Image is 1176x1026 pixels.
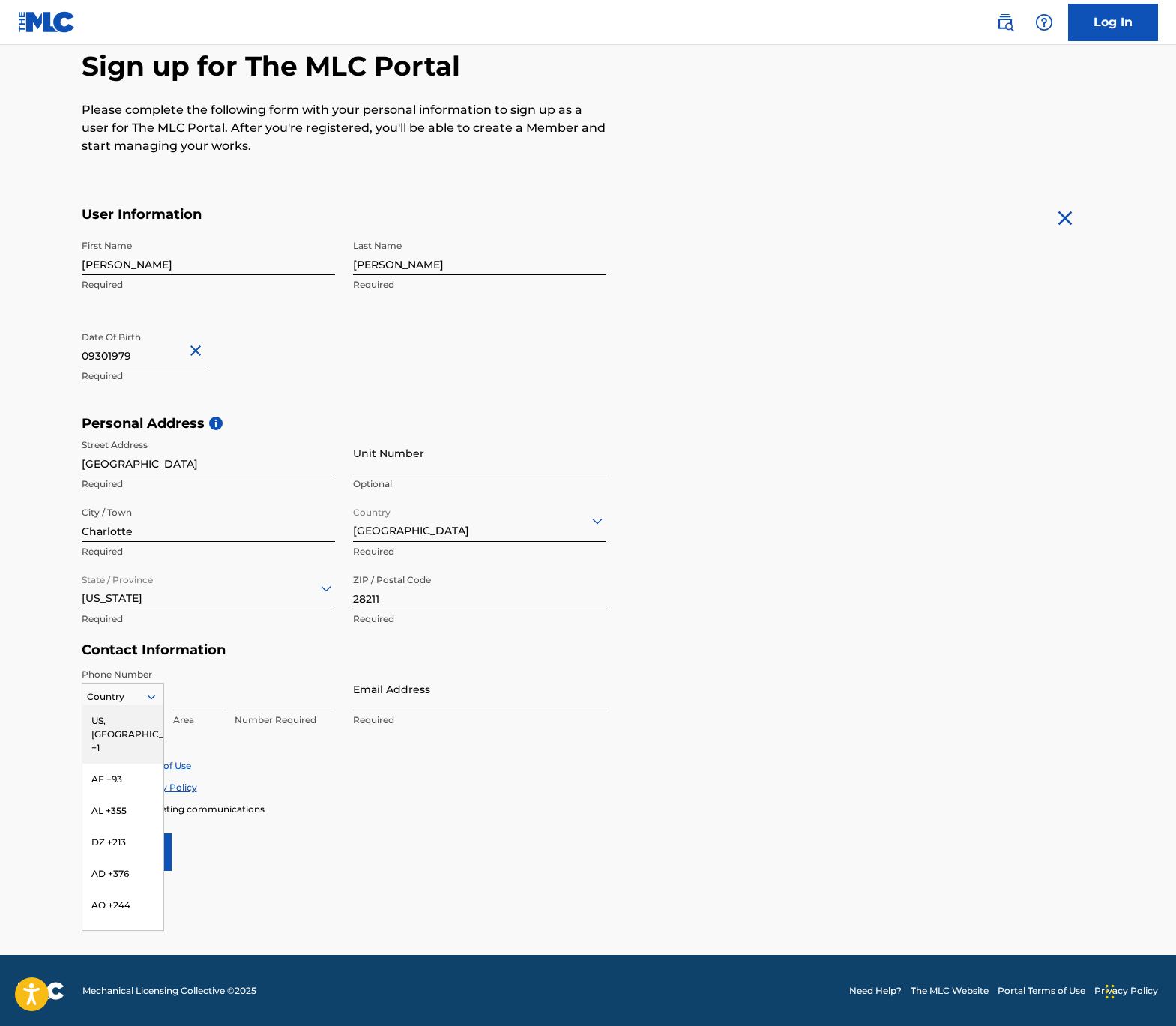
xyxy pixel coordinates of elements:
[82,827,163,858] div: DZ +213
[1068,4,1158,41] a: Log In
[82,858,163,890] div: AD +376
[353,612,606,626] p: Required
[990,7,1020,37] a: Public Search
[911,984,989,998] a: The MLC Website
[353,278,606,292] p: Required
[209,417,223,430] span: i
[998,984,1085,998] a: Portal Terms of Use
[996,13,1014,31] img: search
[82,369,335,383] p: Required
[133,782,197,793] a: Privacy Policy
[82,101,606,155] p: Please complete the following form with your personal information to sign up as a user for The ML...
[353,713,606,727] p: Required
[82,278,335,292] p: Required
[82,415,1095,432] h5: Personal Address
[133,760,191,771] a: Terms of Use
[82,477,335,491] p: Required
[1101,954,1176,1026] iframe: Chat Widget
[1053,206,1077,230] img: close
[82,890,163,921] div: AO +244
[82,764,163,795] div: AF +93
[82,921,163,953] div: AI +1264
[82,570,335,606] div: [US_STATE]
[18,11,76,33] img: MLC Logo
[235,713,332,727] p: Number Required
[1035,13,1053,31] img: help
[173,713,226,727] p: Area
[1029,7,1059,37] div: Help
[82,206,606,223] h5: User Information
[1094,984,1158,998] a: Privacy Policy
[353,497,391,519] label: Country
[18,982,64,1000] img: logo
[82,545,335,558] p: Required
[353,502,606,539] div: [GEOGRAPHIC_DATA]
[82,795,163,827] div: AL +355
[353,477,606,491] p: Optional
[98,803,265,815] span: Enroll in marketing communications
[353,545,606,558] p: Required
[82,984,256,998] span: Mechanical Licensing Collective © 2025
[82,49,1095,83] h2: Sign up for The MLC Portal
[849,984,902,998] a: Need Help?
[82,612,335,626] p: Required
[82,642,606,659] h5: Contact Information
[82,564,153,587] label: State / Province
[187,328,209,374] button: Close
[82,705,163,764] div: US, [GEOGRAPHIC_DATA] +1
[1106,969,1115,1014] div: Drag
